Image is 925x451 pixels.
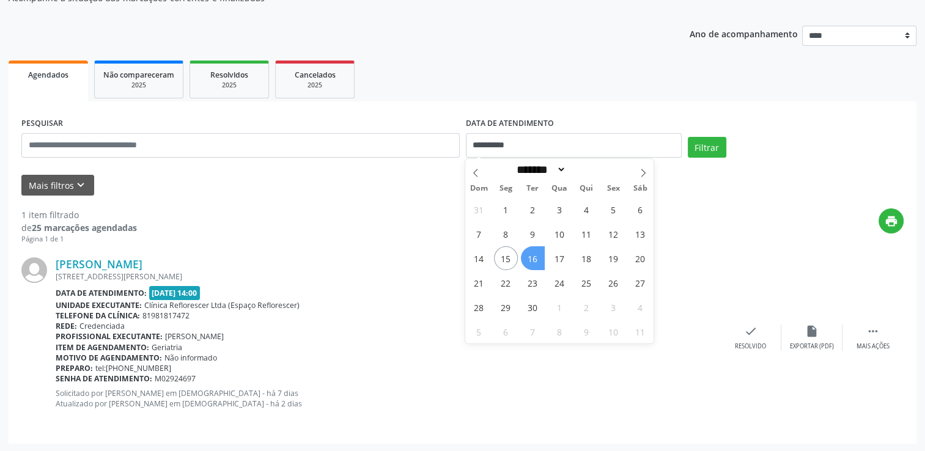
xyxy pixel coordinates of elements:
[28,70,68,80] span: Agendados
[602,222,625,246] span: Setembro 12, 2025
[56,288,147,298] b: Data de atendimento:
[627,185,654,193] span: Sáb
[21,175,94,196] button: Mais filtroskeyboard_arrow_down
[521,320,545,343] span: Outubro 7, 2025
[575,295,599,319] span: Outubro 2, 2025
[467,222,491,246] span: Setembro 7, 2025
[628,271,652,295] span: Setembro 27, 2025
[79,321,125,331] span: Credenciada
[494,246,518,270] span: Setembro 15, 2025
[467,295,491,319] span: Setembro 28, 2025
[467,197,491,221] span: Agosto 31, 2025
[144,300,300,310] span: Clínica Reflorescer Ltda (Espaço Reflorescer)
[602,271,625,295] span: Setembro 26, 2025
[56,353,162,363] b: Motivo de agendamento:
[103,81,174,90] div: 2025
[602,295,625,319] span: Outubro 3, 2025
[521,246,545,270] span: Setembro 16, 2025
[879,208,904,233] button: print
[521,197,545,221] span: Setembro 2, 2025
[56,257,142,271] a: [PERSON_NAME]
[199,81,260,90] div: 2025
[149,286,201,300] span: [DATE] 14:00
[805,324,819,338] i: insert_drive_file
[548,246,572,270] span: Setembro 17, 2025
[74,178,87,192] i: keyboard_arrow_down
[521,271,545,295] span: Setembro 23, 2025
[467,271,491,295] span: Setembro 21, 2025
[164,353,217,363] span: Não informado
[152,342,182,353] span: Geriatria
[866,324,880,338] i: 
[494,222,518,246] span: Setembro 8, 2025
[735,342,766,351] div: Resolvido
[492,185,519,193] span: Seg
[521,295,545,319] span: Setembro 30, 2025
[546,185,573,193] span: Qua
[575,271,599,295] span: Setembro 25, 2025
[548,222,572,246] span: Setembro 10, 2025
[885,215,898,228] i: print
[465,185,492,193] span: Dom
[467,246,491,270] span: Setembro 14, 2025
[56,331,163,342] b: Profissional executante:
[467,320,491,343] span: Outubro 5, 2025
[103,70,174,80] span: Não compareceram
[466,114,554,133] label: DATA DE ATENDIMENTO
[95,363,171,373] span: tel:[PHONE_NUMBER]
[21,234,137,244] div: Página 1 de 1
[295,70,336,80] span: Cancelados
[56,342,149,353] b: Item de agendamento:
[56,388,720,409] p: Solicitado por [PERSON_NAME] em [DEMOGRAPHIC_DATA] - há 7 dias Atualizado por [PERSON_NAME] em [D...
[494,197,518,221] span: Setembro 1, 2025
[688,137,726,158] button: Filtrar
[165,331,224,342] span: [PERSON_NAME]
[628,320,652,343] span: Outubro 11, 2025
[744,324,757,338] i: check
[56,310,140,321] b: Telefone da clínica:
[628,197,652,221] span: Setembro 6, 2025
[548,197,572,221] span: Setembro 3, 2025
[21,257,47,283] img: img
[690,26,798,41] p: Ano de acompanhamento
[56,363,93,373] b: Preparo:
[142,310,190,321] span: 81981817472
[575,197,599,221] span: Setembro 4, 2025
[494,271,518,295] span: Setembro 22, 2025
[155,373,196,384] span: M02924697
[575,246,599,270] span: Setembro 18, 2025
[573,185,600,193] span: Qui
[575,222,599,246] span: Setembro 11, 2025
[628,222,652,246] span: Setembro 13, 2025
[628,246,652,270] span: Setembro 20, 2025
[628,295,652,319] span: Outubro 4, 2025
[602,197,625,221] span: Setembro 5, 2025
[210,70,248,80] span: Resolvidos
[575,320,599,343] span: Outubro 9, 2025
[519,185,546,193] span: Ter
[56,300,142,310] b: Unidade executante:
[600,185,627,193] span: Sex
[21,208,137,221] div: 1 item filtrado
[56,271,720,282] div: [STREET_ADDRESS][PERSON_NAME]
[494,295,518,319] span: Setembro 29, 2025
[56,321,77,331] b: Rede:
[790,342,834,351] div: Exportar (PDF)
[513,163,567,176] select: Month
[32,222,137,233] strong: 25 marcações agendadas
[284,81,345,90] div: 2025
[494,320,518,343] span: Outubro 6, 2025
[21,114,63,133] label: PESQUISAR
[548,320,572,343] span: Outubro 8, 2025
[548,295,572,319] span: Outubro 1, 2025
[602,320,625,343] span: Outubro 10, 2025
[602,246,625,270] span: Setembro 19, 2025
[521,222,545,246] span: Setembro 9, 2025
[21,221,137,234] div: de
[566,163,606,176] input: Year
[857,342,890,351] div: Mais ações
[548,271,572,295] span: Setembro 24, 2025
[56,373,152,384] b: Senha de atendimento:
